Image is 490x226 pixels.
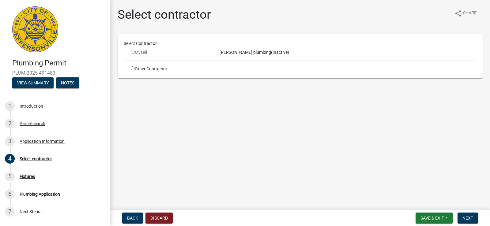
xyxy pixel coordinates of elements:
[12,59,105,68] h4: Plumbing Permit
[5,136,15,146] div: 3
[5,154,15,164] div: 4
[420,216,444,220] span: Save & Exit
[416,213,453,224] button: Save & Exit
[122,213,143,224] button: Back
[458,213,478,224] button: Next
[463,10,477,17] span: Share
[20,174,35,179] div: Fixtures
[215,49,481,56] div: [PERSON_NAME] plumbing
[5,101,15,111] div: 1
[12,81,54,86] wm-modal-confirm: Summary
[5,189,15,199] div: 6
[271,50,289,55] span: (Inactive)
[56,77,79,88] button: Notes
[20,157,52,161] div: Select contractor
[20,139,65,143] div: Application Information
[118,7,211,22] h1: Select contractor
[454,10,462,17] i: share
[145,213,173,224] button: Discard
[56,81,79,86] wm-modal-confirm: Notes
[462,216,473,220] span: Next
[12,6,58,52] img: City of Jeffersonville, Indiana
[12,77,54,88] button: View Summary
[127,216,138,220] span: Back
[5,207,15,217] div: 7
[450,7,481,19] button: shareShare
[20,121,45,126] div: Parcel search
[5,119,15,128] div: 2
[126,66,215,72] div: Other Contractor
[131,49,210,56] div: Myself
[119,40,481,47] div: Select Contractor
[5,172,15,181] div: 5
[20,192,60,196] div: Plumbing Application
[12,70,98,76] span: PLUM-2025-491483
[20,104,43,108] div: Introduction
